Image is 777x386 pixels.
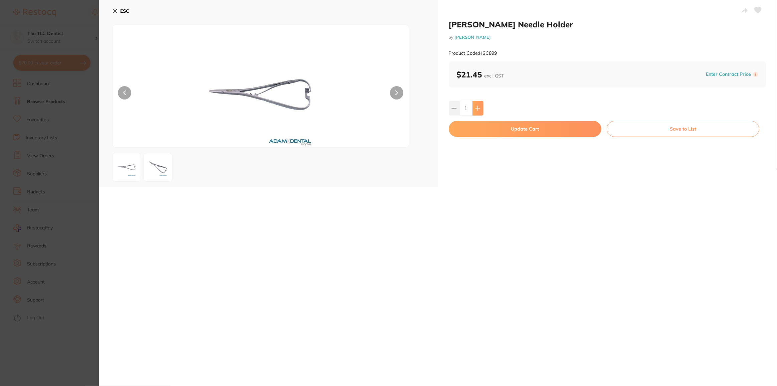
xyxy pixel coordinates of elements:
b: ESC [120,8,129,14]
button: Enter Contract Price [704,71,753,77]
button: Save to List [607,121,759,137]
img: OS5qcGc [172,42,349,147]
small: Product Code: HSC899 [449,50,497,56]
a: [PERSON_NAME] [455,34,491,40]
img: OS5qcGc [115,155,139,179]
img: OV8yLmpwZw [146,155,170,179]
span: excl. GST [484,73,504,79]
small: by [449,35,767,40]
label: i [753,72,758,77]
button: Update Cart [449,121,601,137]
button: ESC [112,5,129,17]
h2: [PERSON_NAME] Needle Holder [449,19,767,29]
b: $21.45 [457,69,504,79]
